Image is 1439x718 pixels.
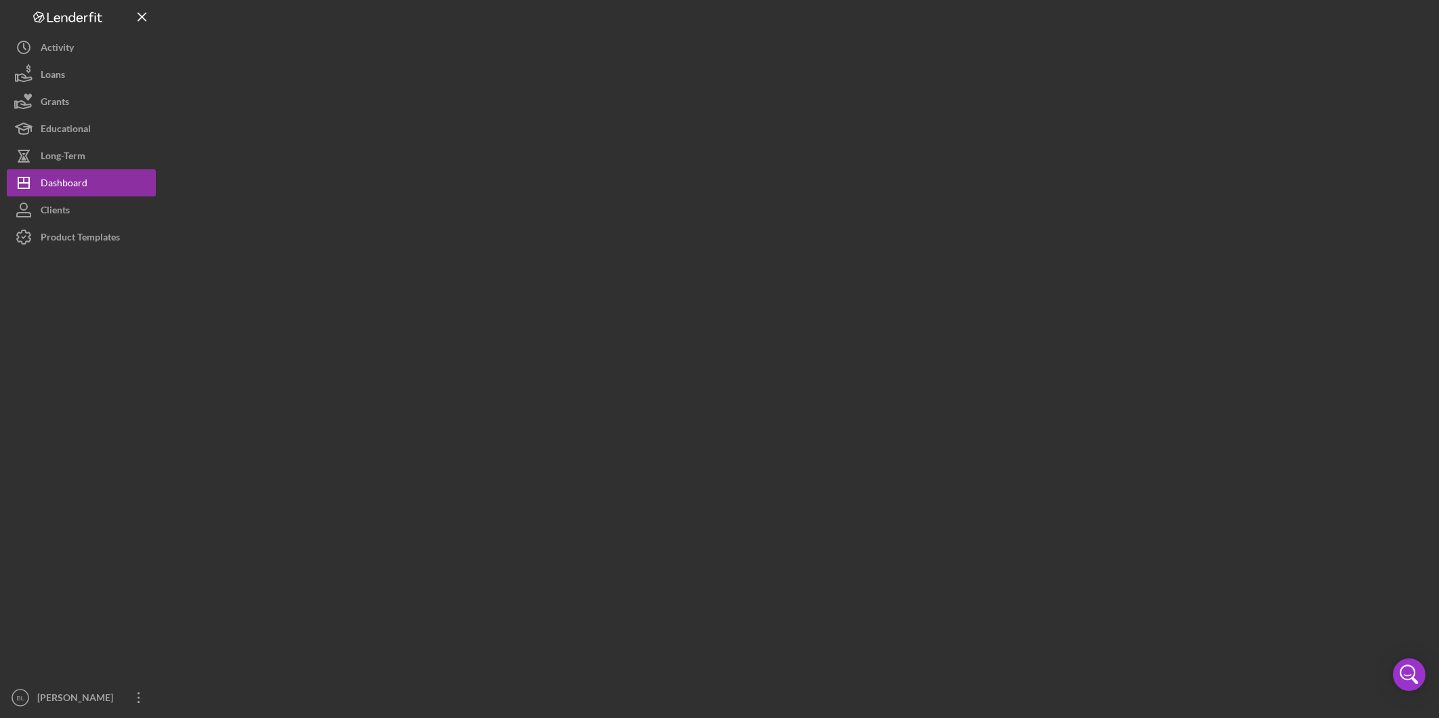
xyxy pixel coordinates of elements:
button: Product Templates [7,224,156,251]
button: Clients [7,196,156,224]
button: Activity [7,34,156,61]
button: Dashboard [7,169,156,196]
div: Long-Term [41,142,85,173]
div: Clients [41,196,70,227]
div: Grants [41,88,69,119]
button: Loans [7,61,156,88]
div: Open Intercom Messenger [1393,658,1425,691]
text: BL [16,694,24,702]
button: BL[PERSON_NAME] [7,684,156,711]
button: Educational [7,115,156,142]
div: Loans [41,61,65,91]
div: [PERSON_NAME] [34,684,122,715]
button: Grants [7,88,156,115]
div: Product Templates [41,224,120,254]
div: Activity [41,34,74,64]
button: Long-Term [7,142,156,169]
div: Educational [41,115,91,146]
div: Dashboard [41,169,87,200]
